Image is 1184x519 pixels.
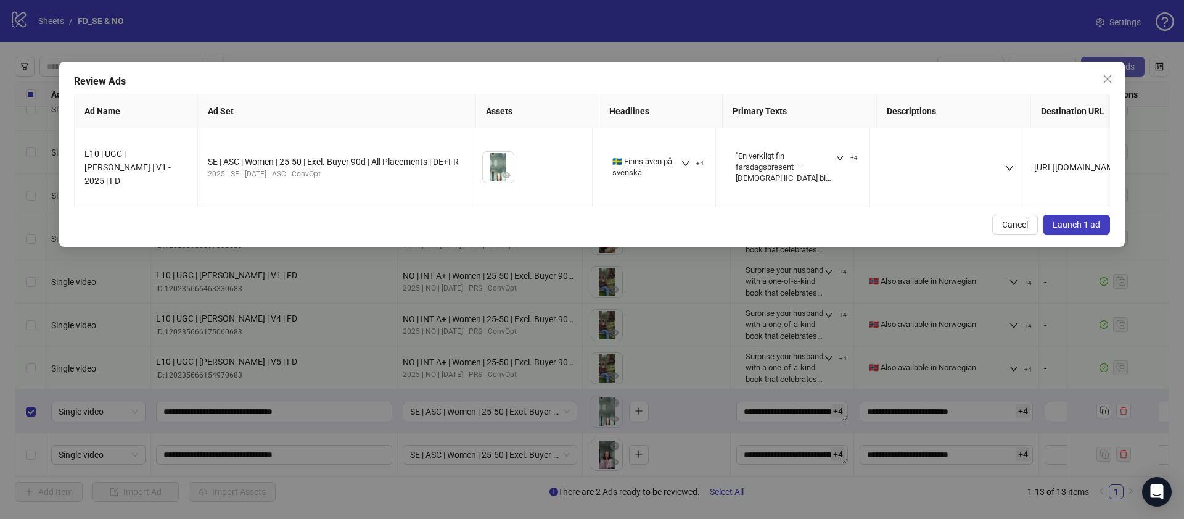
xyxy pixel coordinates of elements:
div: 🇸🇪 Finns även på svenska [612,156,681,178]
span: eye [502,171,511,180]
div: 2025 | SE | [DATE] | ASC | ConvOpt [208,168,459,180]
button: Cancel [992,215,1038,235]
th: Descriptions [877,94,1031,128]
button: +4 [676,156,709,171]
th: Ad Name [75,94,198,128]
span: close [1103,74,1112,84]
span: Cancel [1002,220,1028,230]
th: Headlines [599,94,723,128]
span: down [836,154,844,162]
button: Close [1098,69,1117,89]
th: Ad Set [198,94,476,128]
div: SE | ASC | Women | 25-50 | Excl. Buyer 90d | All Placements | DE+FR [208,155,459,168]
span: down [1005,164,1014,173]
span: down [681,159,690,168]
span: L10 | UGC | [PERSON_NAME] | V1 - 2025 | FD [84,149,171,186]
th: Assets [476,94,599,128]
div: Review Ads [74,74,1110,89]
div: "En verkligt fin farsdagspresent – [DEMOGRAPHIC_DATA] blev rörd till tårar." ⭐⭐⭐⭐⭐ [736,151,835,185]
button: Launch 1 ad [1043,215,1110,235]
th: Primary Texts [723,94,877,128]
span: [URL][DOMAIN_NAME] [1034,162,1121,172]
button: +4 [831,151,863,165]
div: Open Intercom Messenger [1142,477,1172,507]
button: Preview [499,168,514,183]
span: +4 [696,160,704,167]
span: Launch 1 ad [1053,220,1100,230]
img: Asset 1 [483,152,514,183]
span: +4 [850,154,858,162]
